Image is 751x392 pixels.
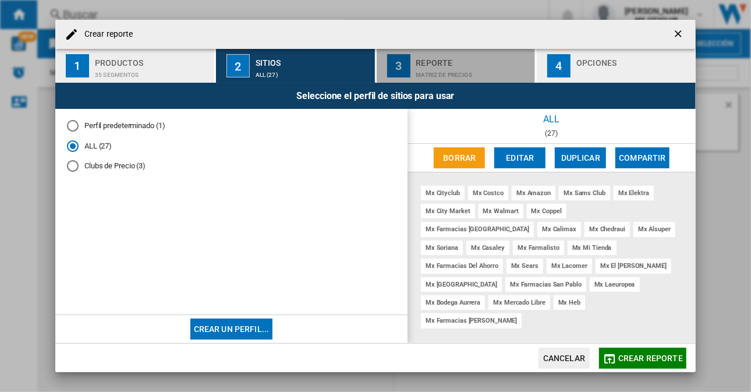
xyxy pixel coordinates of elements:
button: Editar [494,147,545,168]
div: mx walmart [479,204,523,218]
div: ALL [408,109,696,129]
div: 1 [66,54,89,77]
div: Productos [95,54,210,66]
button: 2 Sitios ALL (27) [216,49,376,83]
md-radio-button: ALL (27) [67,140,396,151]
span: Crear reporte [618,354,683,363]
div: mx elektra [614,186,654,200]
button: Borrar [434,147,485,168]
div: mx lacomer [547,259,592,273]
ng-md-icon: getI18NText('BUTTONS.CLOSE_DIALOG') [672,28,686,42]
div: mx coppel [527,204,566,218]
div: 35 segmentos [95,66,210,78]
button: getI18NText('BUTTONS.CLOSE_DIALOG') [668,23,691,46]
div: mx cityclub [421,186,465,200]
button: 3 Reporte Matriz de precios [377,49,537,83]
div: mx soriana [421,241,463,255]
div: mx farmacias del ahorro [421,259,503,273]
div: 3 [387,54,410,77]
div: 4 [547,54,571,77]
div: mx city market [421,204,475,218]
md-radio-button: Perfil predeterminado (1) [67,121,396,132]
div: ALL (27) [256,66,370,78]
div: Sitios [256,54,370,66]
button: 4 Opciones [537,49,696,83]
div: mx farmalisto [513,241,564,255]
div: Matriz de precios [416,66,531,78]
button: Duplicar [555,147,606,168]
div: mx farmacias [GEOGRAPHIC_DATA] [421,222,534,236]
div: mx [GEOGRAPHIC_DATA] [421,277,502,292]
div: mx heb [554,295,585,310]
md-radio-button: Clubs de Precio (3) [67,161,396,172]
button: Crear reporte [599,348,686,369]
div: mx laeuropea [590,277,640,292]
div: mx mi tienda [568,241,617,255]
div: mx alsuper [633,222,675,236]
button: 1 Productos 35 segmentos [55,49,215,83]
div: mx farmacias san pablo [505,277,586,292]
button: Crear un perfil... [190,319,273,340]
button: Cancelar [539,348,590,369]
div: Reporte [416,54,531,66]
div: Opciones [576,54,691,66]
div: mx bodega aurrera [421,295,485,310]
div: (27) [408,129,696,137]
h4: Crear reporte [79,29,133,40]
button: Compartir [615,147,669,168]
div: mx farmacias [PERSON_NAME] [421,313,522,328]
div: 2 [226,54,250,77]
div: mx el [PERSON_NAME] [596,259,671,273]
div: mx sams club [559,186,610,200]
div: mx costco [468,186,508,200]
div: Seleccione el perfil de sitios para usar [55,83,696,109]
div: mx casaley [466,241,509,255]
div: mx amazon [512,186,555,200]
div: mx calimax [537,222,581,236]
div: mx mercado libre [488,295,550,310]
div: mx sears [506,259,543,273]
div: mx chedraui [584,222,630,236]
